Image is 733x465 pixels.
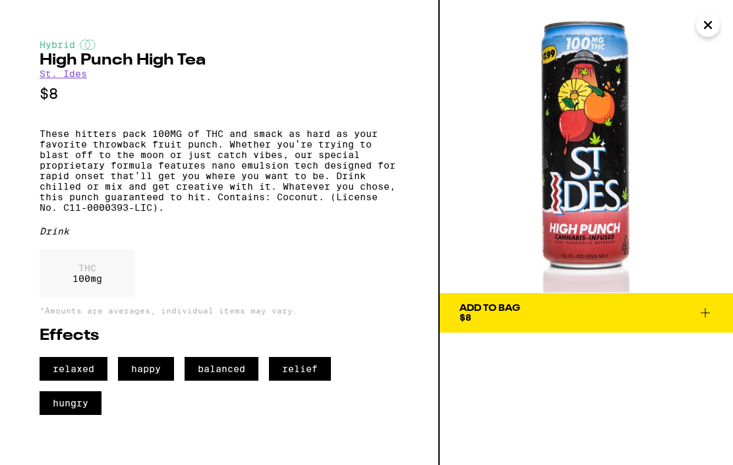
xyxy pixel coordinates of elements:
h2: Effects [40,328,399,344]
span: $8 [459,312,471,323]
img: hybridColor.svg [80,40,96,50]
div: Drink [40,226,399,236]
button: Close [696,13,720,37]
h2: High Punch High Tea [40,53,399,68]
span: hungry [40,391,102,415]
span: relief [269,357,331,381]
div: 100 mg [40,250,135,297]
span: relaxed [40,357,107,381]
p: $8 [40,86,399,102]
div: Add To Bag [459,304,520,313]
p: These hitters pack 100MG of THC and smack as hard as your favorite throwback fruit punch. Whether... [40,128,399,213]
p: THC [73,263,102,273]
a: St. Ides [40,68,87,79]
div: Hybrid [40,40,399,50]
span: happy [118,357,174,381]
span: balanced [185,357,258,381]
button: Add To Bag$8 [440,293,733,333]
p: *Amounts are averages, individual items may vary. [40,306,399,315]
